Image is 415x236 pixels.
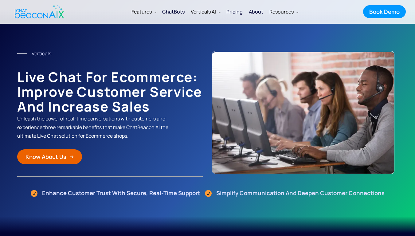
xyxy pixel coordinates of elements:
[363,5,406,18] a: Book Demo
[131,7,152,16] div: Features
[10,1,67,22] a: home
[188,4,223,19] div: Verticals AI
[205,189,212,197] img: Check Icon Orange
[17,149,82,164] a: Know About Us
[17,69,203,114] h1: Live chat for ecommerce: Improve customer service and increase sales
[369,8,400,16] div: Book Demo
[31,189,37,197] img: Check Icon Orange
[249,7,263,16] div: About
[218,11,221,13] img: Dropdown
[216,189,385,197] strong: Simplify Communication and Deepen Customer Connections
[269,7,294,16] div: Resources
[266,4,301,19] div: Resources
[162,7,185,16] div: ChatBots
[154,11,157,13] img: Dropdown
[226,7,243,16] div: Pricing
[17,114,170,140] p: Unleash the power of real-time conversations with customers and experience three remarkable benef...
[159,4,188,20] a: ChatBots
[246,4,266,20] a: About
[296,11,299,13] img: Dropdown
[70,155,74,159] img: Arrow
[42,189,200,197] strong: Enhance Customer Trust with Secure, Real-Time Support
[128,4,159,19] div: Features
[25,153,66,161] div: Know About Us
[223,4,246,20] a: Pricing
[191,7,216,16] div: Verticals AI
[32,49,51,58] div: Verticals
